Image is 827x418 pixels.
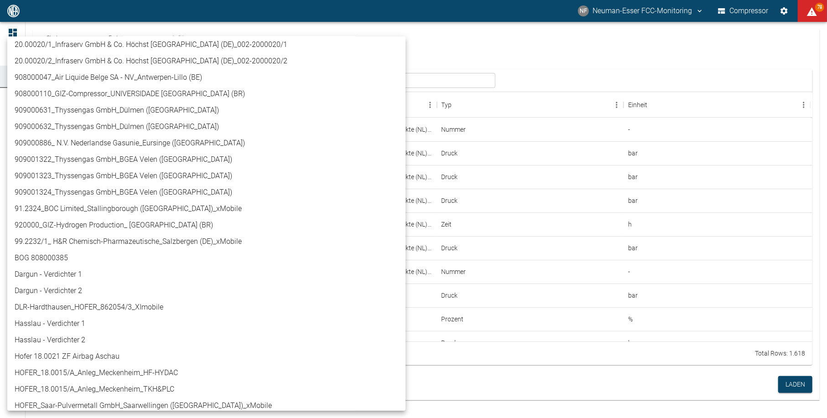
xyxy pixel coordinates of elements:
[7,315,406,332] li: Hasslau - Verdichter 1
[7,36,406,53] li: 20.00020/1_Infraserv GmbH & Co. Höchst [GEOGRAPHIC_DATA] (DE)_002-2000020/1
[7,381,406,397] li: HOFER_18.0015/A_Anleg_Meckenheim_TKH&PLC
[7,250,406,266] li: BOG 808000385
[7,266,406,283] li: Dargun - Verdichter 1
[7,397,406,414] li: HOFER_Saar-Pulvermetall GmbH_Saarwellingen ([GEOGRAPHIC_DATA])_xMobile
[7,168,406,184] li: 909001323_Thyssengas GmbH_BGEA Velen ([GEOGRAPHIC_DATA])
[7,365,406,381] li: HOFER_18.0015/A_Anleg_Meckenheim_HF-HYDAC
[7,53,406,69] li: 20.00020/2_Infraserv GmbH & Co. Höchst [GEOGRAPHIC_DATA] (DE)_002-2000020/2
[7,135,406,151] li: 909000886_ N.V. Nederlandse Gasunie_Eursinge ([GEOGRAPHIC_DATA])
[7,69,406,86] li: 908000047_Air Liquide Belge SA - NV_Antwerpen-Lillo (BE)
[7,201,406,217] li: 91.2324_BOC Limited_Stallingborough ([GEOGRAPHIC_DATA])_xMobile
[7,102,406,119] li: 909000631_Thyssengas GmbH_Dülmen ([GEOGRAPHIC_DATA])
[7,348,406,365] li: Hofer 18.0021 ZF Airbag Aschau
[7,184,406,201] li: 909001324_Thyssengas GmbH_BGEA Velen ([GEOGRAPHIC_DATA])
[7,332,406,348] li: Hasslau - Verdichter 2
[7,299,406,315] li: DLR-Hardthausen_HOFER_862054/3_XImobile
[7,86,406,102] li: 908000110_GIZ-Compressor_UNIVERSIDADE [GEOGRAPHIC_DATA] (BR)
[7,233,406,250] li: 99.2232/1_ H&R Chemisch-Pharmazeutische_Salzbergen (DE)_xMobile
[7,119,406,135] li: 909000632_Thyssengas GmbH_Dülmen ([GEOGRAPHIC_DATA])
[7,217,406,233] li: 920000_GIZ-Hydrogen Production_ [GEOGRAPHIC_DATA] (BR)
[7,283,406,299] li: Dargun - Verdichter 2
[7,151,406,168] li: 909001322_Thyssengas GmbH_BGEA Velen ([GEOGRAPHIC_DATA])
